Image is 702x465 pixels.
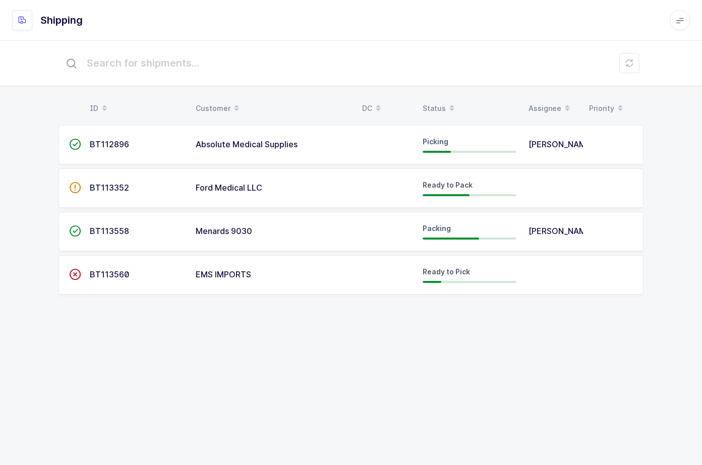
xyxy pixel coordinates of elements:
[90,183,129,193] span: BT113352
[196,183,262,193] span: Ford Medical LLC
[196,269,251,279] span: EMS IMPORTS
[58,47,643,79] input: Search for shipments...
[196,139,298,149] span: Absolute Medical Supplies
[69,183,81,193] span: 
[69,269,81,279] span: 
[90,139,129,149] span: BT112896
[40,12,83,28] h1: Shipping
[362,100,411,117] div: DC
[69,139,81,149] span: 
[69,226,81,236] span: 
[196,100,350,117] div: Customer
[423,181,473,189] span: Ready to Pack
[423,137,448,146] span: Picking
[529,139,595,149] span: [PERSON_NAME]
[196,226,252,236] span: Menards 9030
[423,100,516,117] div: Status
[529,100,577,117] div: Assignee
[529,226,595,236] span: [PERSON_NAME]
[589,100,637,117] div: Priority
[90,226,129,236] span: BT113558
[423,267,470,276] span: Ready to Pick
[423,224,451,233] span: Packing
[90,100,184,117] div: ID
[90,269,130,279] span: BT113560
